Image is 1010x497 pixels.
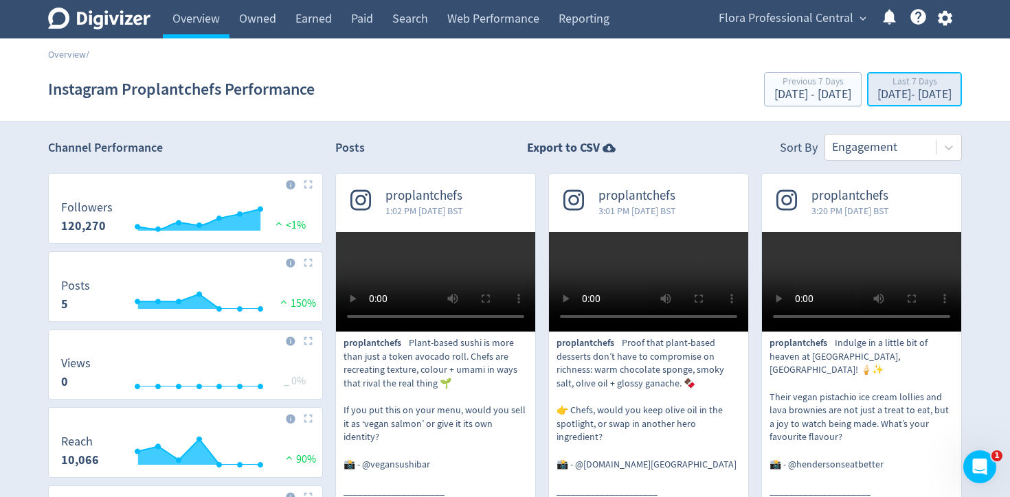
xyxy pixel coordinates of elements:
[48,48,86,60] a: Overview
[272,218,306,232] span: <1%
[764,72,862,106] button: Previous 7 Days[DATE] - [DATE]
[774,77,851,89] div: Previous 7 Days
[385,204,463,218] span: 1:02 PM [DATE] BST
[877,89,952,101] div: [DATE] - [DATE]
[282,452,296,463] img: positive-performance.svg
[61,452,99,468] strong: 10,066
[811,188,889,204] span: proplantchefs
[719,8,853,30] span: Flora Professional Central
[304,258,313,267] img: Placeholder
[61,200,113,216] dt: Followers
[811,204,889,218] span: 3:20 PM [DATE] BST
[557,336,622,350] span: proplantchefs
[877,77,952,89] div: Last 7 Days
[54,357,317,393] svg: Views 0
[61,296,68,312] strong: 5
[61,356,91,371] dt: Views
[61,218,106,234] strong: 120,270
[54,279,317,316] svg: Posts 5
[304,336,313,345] img: Placeholder
[527,139,600,157] strong: Export to CSV
[714,8,870,30] button: Flora Professional Central
[344,336,409,350] span: proplantchefs
[598,204,676,218] span: 3:01 PM [DATE] BST
[61,278,90,294] dt: Posts
[86,48,89,60] span: /
[598,188,676,204] span: proplantchefs
[963,450,996,483] iframe: Intercom live chat
[277,297,291,307] img: positive-performance.svg
[991,450,1002,461] span: 1
[304,414,313,423] img: Placeholder
[282,452,316,466] span: 90%
[277,297,316,310] span: 150%
[48,67,315,111] h1: Instagram Proplantchefs Performance
[304,180,313,189] img: Placeholder
[61,434,99,450] dt: Reach
[385,188,463,204] span: proplantchefs
[284,374,306,388] span: _ 0%
[335,139,365,161] h2: Posts
[780,139,818,161] div: Sort By
[54,201,317,238] svg: Followers 120,270
[272,218,286,229] img: positive-performance.svg
[54,435,317,472] svg: Reach 10,066
[774,89,851,101] div: [DATE] - [DATE]
[867,72,962,106] button: Last 7 Days[DATE]- [DATE]
[857,12,869,25] span: expand_more
[770,336,835,350] span: proplantchefs
[61,373,68,390] strong: 0
[48,139,323,157] h2: Channel Performance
